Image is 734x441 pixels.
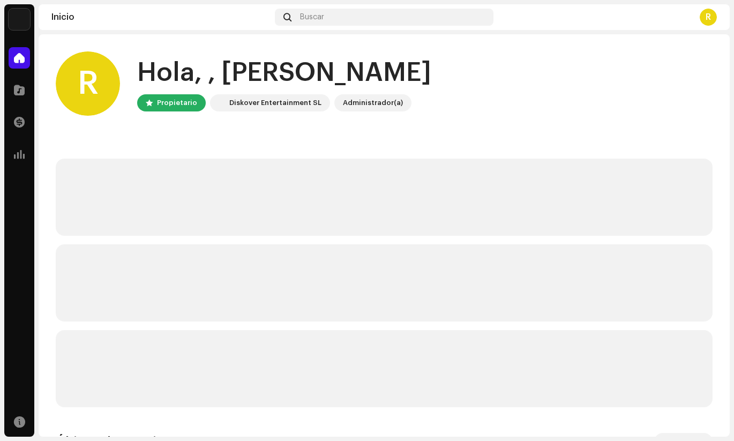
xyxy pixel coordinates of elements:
[700,9,717,26] div: R
[212,96,225,109] img: 297a105e-aa6c-4183-9ff4-27133c00f2e2
[229,96,321,109] div: Diskover Entertainment SL
[56,51,120,116] div: R
[343,96,403,109] div: Administrador(a)
[51,13,271,21] div: Inicio
[157,96,197,109] div: Propietario
[137,56,431,90] div: Hola, , [PERSON_NAME]
[9,9,30,30] img: 297a105e-aa6c-4183-9ff4-27133c00f2e2
[300,13,324,21] span: Buscar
